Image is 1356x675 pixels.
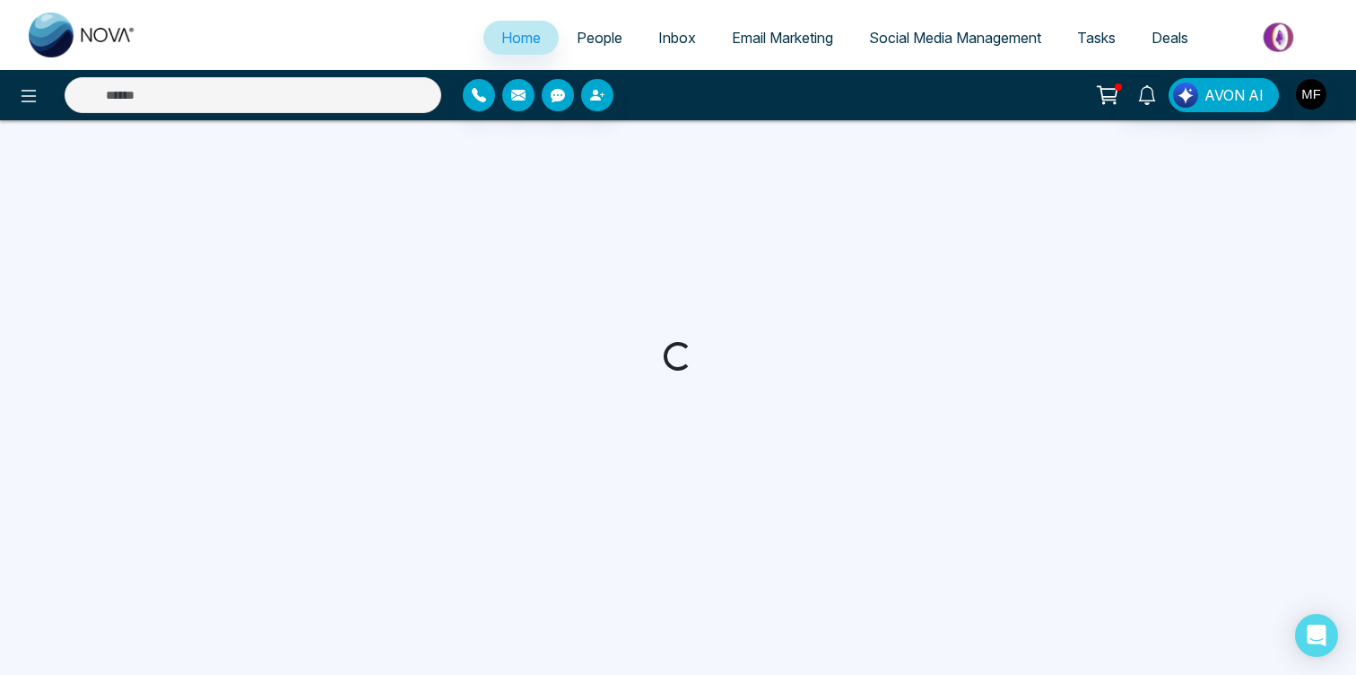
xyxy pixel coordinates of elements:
[1295,614,1338,657] div: Open Intercom Messenger
[559,21,640,55] a: People
[1077,29,1116,47] span: Tasks
[1169,78,1279,112] button: AVON AI
[1173,83,1198,108] img: Lead Flow
[1134,21,1206,55] a: Deals
[577,29,622,47] span: People
[714,21,851,55] a: Email Marketing
[1152,29,1188,47] span: Deals
[483,21,559,55] a: Home
[1215,17,1345,57] img: Market-place.gif
[1059,21,1134,55] a: Tasks
[658,29,696,47] span: Inbox
[501,29,541,47] span: Home
[732,29,833,47] span: Email Marketing
[869,29,1041,47] span: Social Media Management
[1204,84,1264,106] span: AVON AI
[29,13,136,57] img: Nova CRM Logo
[851,21,1059,55] a: Social Media Management
[1296,79,1326,110] img: User Avatar
[640,21,714,55] a: Inbox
